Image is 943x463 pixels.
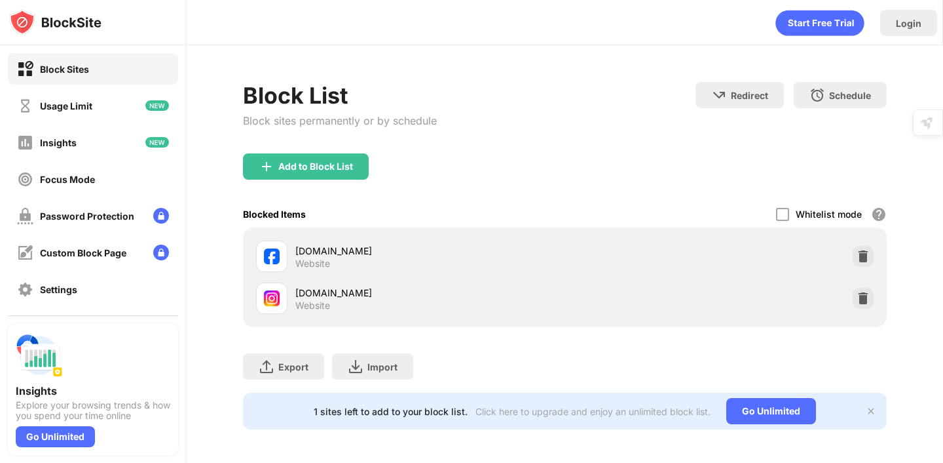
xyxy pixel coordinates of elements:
[17,281,33,298] img: settings-off.svg
[16,400,170,421] div: Explore your browsing trends & how you spend your time online
[16,426,95,447] div: Go Unlimited
[40,174,95,185] div: Focus Mode
[295,258,330,270] div: Website
[243,114,437,127] div: Block sites permanently or by schedule
[40,137,77,148] div: Insights
[866,406,876,416] img: x-button.svg
[17,245,33,261] img: customize-block-page-off.svg
[17,134,33,151] img: insights-off.svg
[896,18,921,29] div: Login
[295,300,330,312] div: Website
[17,61,33,77] img: block-on.svg
[264,291,280,306] img: favicons
[475,406,711,417] div: Click here to upgrade and enjoy an unlimited block list.
[726,398,816,424] div: Go Unlimited
[17,98,33,114] img: time-usage-off.svg
[243,82,437,109] div: Block List
[9,9,102,35] img: logo-blocksite.svg
[278,361,308,372] div: Export
[145,137,169,148] img: new-icon.svg
[278,161,353,172] div: Add to Block List
[775,10,864,36] div: animation
[796,209,862,220] div: Whitelist mode
[153,208,169,224] img: lock-menu.svg
[40,247,126,258] div: Custom Block Page
[295,286,564,300] div: [DOMAIN_NAME]
[17,208,33,224] img: password-protection-off.svg
[40,211,134,222] div: Password Protection
[16,332,63,379] img: push-insights.svg
[295,244,564,258] div: [DOMAIN_NAME]
[40,64,89,75] div: Block Sites
[829,90,871,101] div: Schedule
[314,406,468,417] div: 1 sites left to add to your block list.
[145,100,169,111] img: new-icon.svg
[153,245,169,260] img: lock-menu.svg
[731,90,768,101] div: Redirect
[264,249,280,264] img: favicons
[17,171,33,188] img: focus-off.svg
[40,284,77,295] div: Settings
[40,100,92,111] div: Usage Limit
[243,209,306,220] div: Blocked Items
[16,384,170,397] div: Insights
[367,361,398,372] div: Import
